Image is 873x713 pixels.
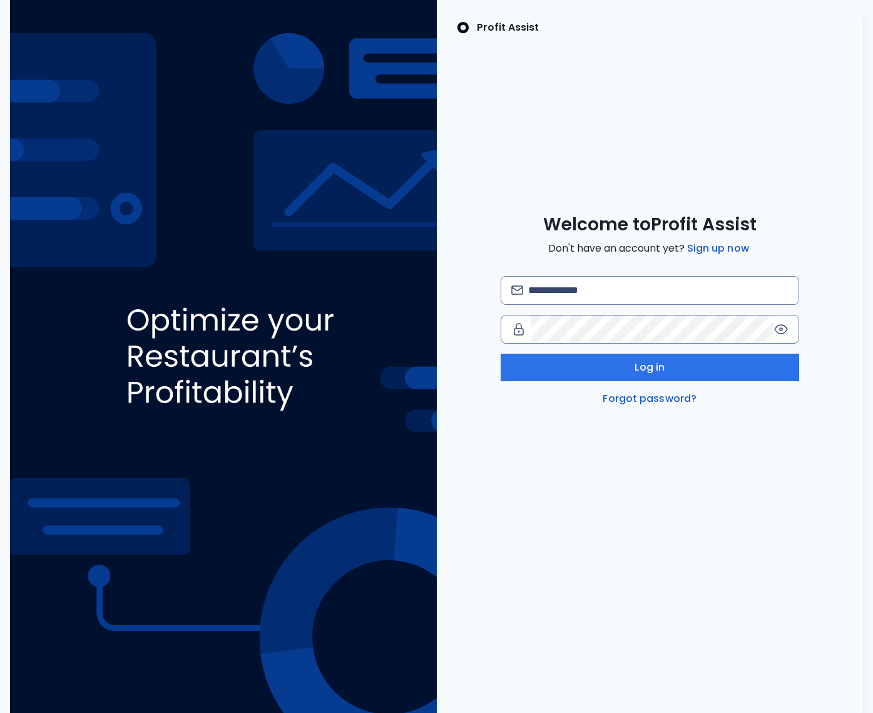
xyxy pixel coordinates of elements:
span: Don't have an account yet? [548,241,752,256]
span: Log in [635,360,665,375]
img: SpotOn Logo [457,20,469,35]
span: Welcome to Profit Assist [543,213,757,236]
p: Profit Assist [477,20,539,35]
img: email [511,285,523,295]
button: Log in [501,354,799,381]
a: Sign up now [685,241,752,256]
a: Forgot password? [600,391,699,406]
